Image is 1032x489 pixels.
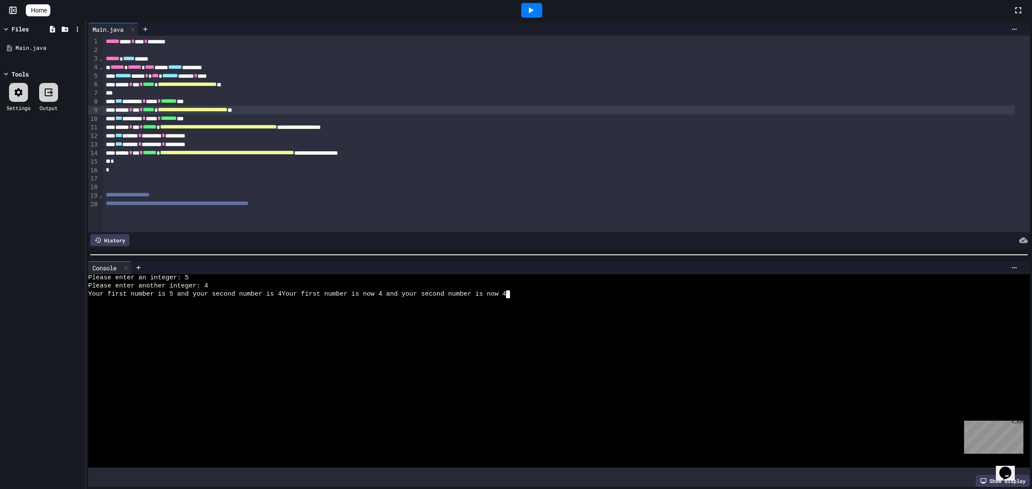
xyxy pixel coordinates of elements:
span: Please enter an integer: 5 [88,274,189,282]
div: Chat with us now!Close [3,3,59,55]
span: Fold line [99,192,103,199]
iframe: chat widget [996,455,1023,480]
iframe: chat widget [961,417,1023,454]
div: 1 [88,37,99,46]
div: 13 [88,141,99,149]
div: 14 [88,149,99,158]
div: 12 [88,132,99,141]
span: Fold line [99,64,103,70]
div: Main.java [15,44,83,52]
div: Files [12,24,29,34]
div: 20 [88,200,99,209]
div: 9 [88,106,99,115]
div: 4 [88,63,99,72]
div: Main.java [88,23,138,36]
div: 8 [88,98,99,106]
div: 10 [88,115,99,123]
div: 19 [88,192,99,200]
div: 15 [88,158,99,166]
div: Console [88,261,132,274]
div: 5 [88,72,99,80]
div: 11 [88,123,99,132]
div: 17 [88,174,99,183]
div: 6 [88,80,99,89]
div: History [90,234,129,246]
div: Show display [976,475,1030,487]
div: 3 [88,55,99,63]
div: Tools [12,70,29,79]
div: Output [40,104,58,112]
span: Your first number is 5 and your second number is 4Your first number is now 4 and your second numb... [88,290,506,299]
span: Please enter another integer: 4 [88,282,208,290]
a: Home [26,4,50,16]
span: Fold line [99,55,103,62]
div: 7 [88,89,99,98]
div: 2 [88,46,99,55]
div: Console [88,263,121,272]
div: 18 [88,183,99,192]
div: Main.java [88,25,128,34]
span: Home [31,6,47,15]
div: Settings [6,104,31,112]
div: 16 [88,166,99,175]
